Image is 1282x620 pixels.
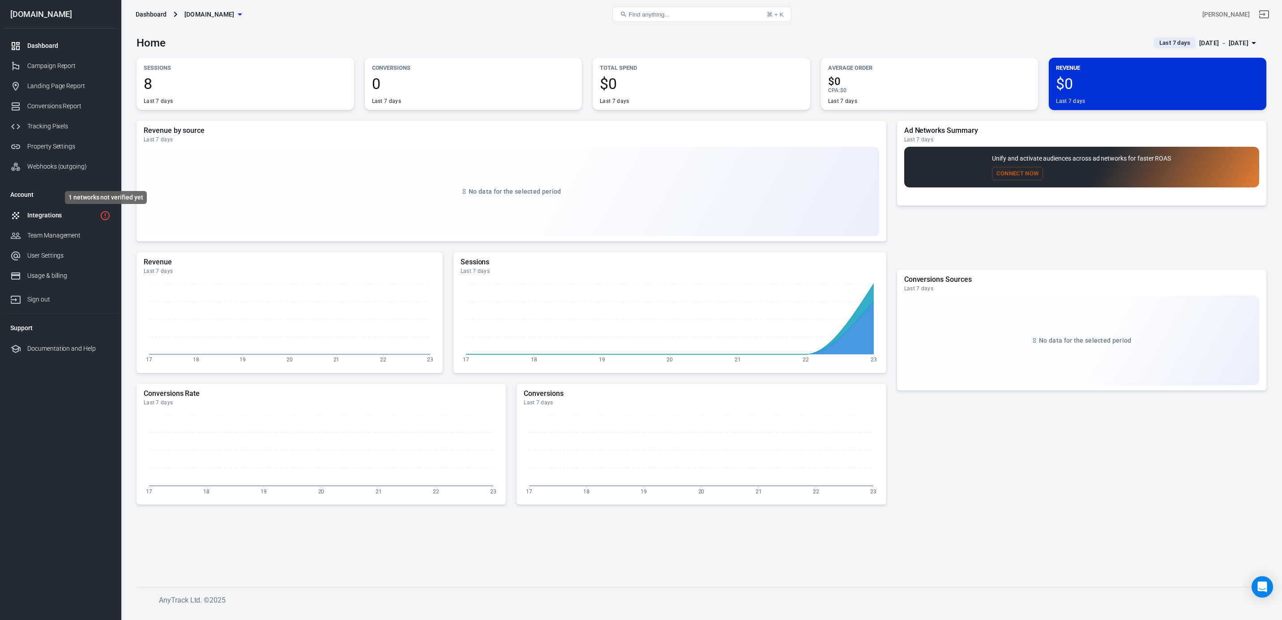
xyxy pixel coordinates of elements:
[463,357,469,363] tspan: 17
[828,98,857,105] div: Last 7 days
[239,357,246,363] tspan: 19
[612,7,791,22] button: Find anything...⌘ + K
[531,357,537,363] tspan: 18
[469,188,561,195] span: No data for the selected period
[27,41,111,51] div: Dashboard
[144,126,879,135] h5: Revenue by source
[904,126,1259,135] h5: Ad Networks Summary
[756,488,762,494] tspan: 21
[376,488,382,494] tspan: 21
[3,317,118,339] li: Support
[1199,38,1248,49] div: [DATE] － [DATE]
[193,357,199,363] tspan: 18
[3,56,118,76] a: Campaign Report
[144,389,499,398] h5: Conversions Rate
[136,10,167,19] div: Dashboard
[3,184,118,205] li: Account
[461,268,879,275] div: Last 7 days
[27,61,111,71] div: Campaign Report
[904,136,1259,143] div: Last 7 days
[600,63,803,72] p: Total Spend
[181,6,245,23] button: [DOMAIN_NAME]
[146,357,152,363] tspan: 17
[904,275,1259,284] h5: Conversions Sources
[144,98,173,105] div: Last 7 days
[629,11,670,18] span: Find anything...
[144,268,436,275] div: Last 7 days
[1147,36,1266,51] button: Last 7 days[DATE] － [DATE]
[584,488,590,494] tspan: 18
[1202,10,1250,19] div: Account id: 8mMXLX3l
[871,357,877,363] tspan: 23
[1253,4,1275,25] a: Sign out
[27,142,111,151] div: Property Settings
[870,488,876,494] tspan: 23
[427,357,433,363] tspan: 23
[27,295,111,304] div: Sign out
[3,286,118,310] a: Sign out
[27,122,111,131] div: Tracking Pixels
[333,357,340,363] tspan: 21
[137,37,166,49] h3: Home
[372,98,401,105] div: Last 7 days
[27,251,111,260] div: User Settings
[600,76,803,91] span: $0
[600,98,629,105] div: Last 7 days
[698,488,705,494] tspan: 20
[3,96,118,116] a: Conversions Report
[840,87,846,93] span: $0
[261,488,267,494] tspan: 19
[100,210,111,221] svg: 1 networks not verified yet
[767,11,783,18] div: ⌘ + K
[27,81,111,91] div: Landing Page Report
[1039,337,1131,344] span: No data for the selected period
[3,136,118,157] a: Property Settings
[3,116,118,136] a: Tracking Pixels
[735,357,741,363] tspan: 21
[144,76,347,91] span: 8
[144,399,499,406] div: Last 7 days
[1056,76,1259,91] span: $0
[598,357,605,363] tspan: 19
[144,63,347,72] p: Sessions
[433,488,439,494] tspan: 22
[3,225,118,246] a: Team Management
[828,63,1031,72] p: Average Order
[318,488,325,494] tspan: 20
[144,258,436,267] h5: Revenue
[27,271,111,280] div: Usage & billing
[372,63,575,72] p: Conversions
[1156,38,1194,47] span: Last 7 days
[3,266,118,286] a: Usage & billing
[524,399,879,406] div: Last 7 days
[184,9,235,20] span: protsotsil.shop
[380,357,386,363] tspan: 22
[27,102,111,111] div: Conversions Report
[146,488,152,494] tspan: 17
[372,76,575,91] span: 0
[828,87,840,93] span: CPA :
[828,76,1031,87] span: $0
[3,36,118,56] a: Dashboard
[992,154,1171,163] p: Unify and activate audiences across ad networks for faster ROAS
[992,167,1043,181] button: Connect Now
[144,136,879,143] div: Last 7 days
[27,162,111,171] div: Webhooks (outgoing)
[524,389,879,398] h5: Conversions
[159,595,830,606] h6: AnyTrack Ltd. © 2025
[641,488,647,494] tspan: 19
[1252,576,1273,598] div: Open Intercom Messenger
[3,246,118,266] a: User Settings
[1056,98,1085,105] div: Last 7 days
[803,357,809,363] tspan: 22
[813,488,819,494] tspan: 22
[667,357,673,363] tspan: 20
[3,76,118,96] a: Landing Page Report
[27,231,111,240] div: Team Management
[3,157,118,177] a: Webhooks (outgoing)
[27,211,96,220] div: Integrations
[3,205,118,225] a: Integrations
[1056,63,1259,72] p: Revenue
[461,258,879,267] h5: Sessions
[27,344,111,353] div: Documentation and Help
